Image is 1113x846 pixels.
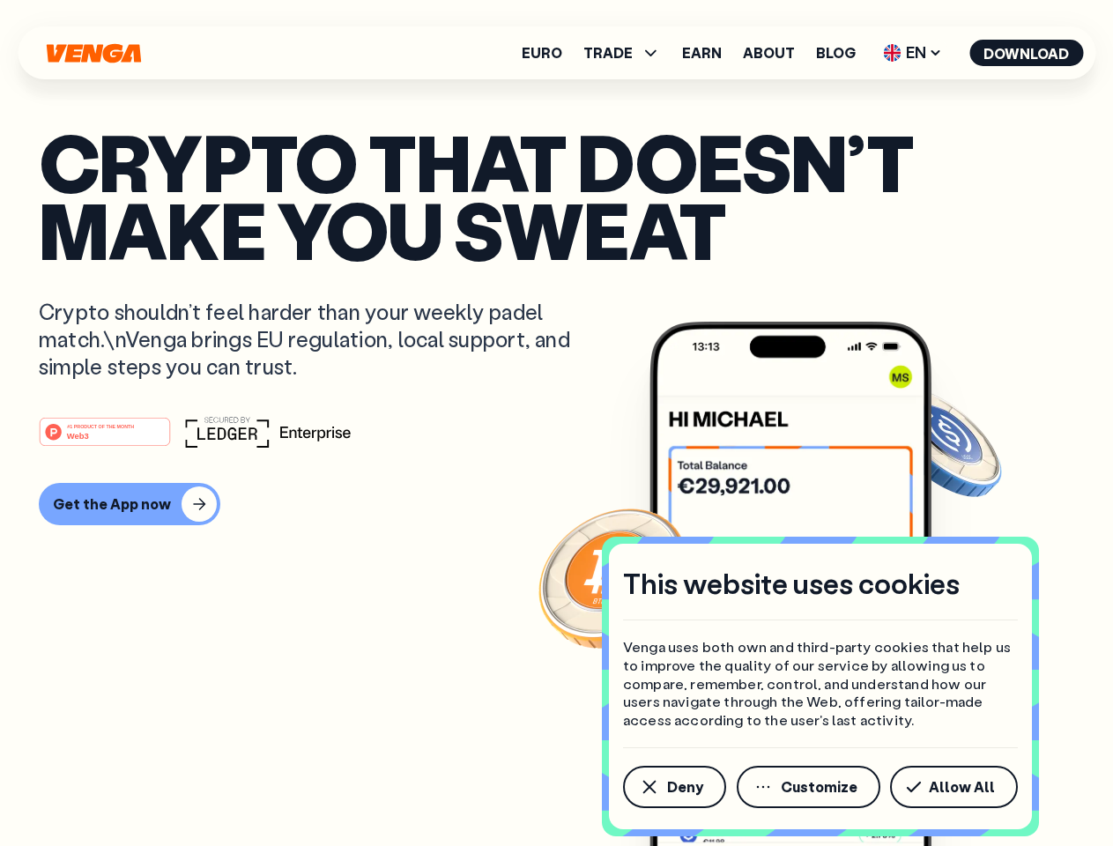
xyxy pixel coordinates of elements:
span: Allow All [929,780,995,794]
a: Earn [682,46,722,60]
span: TRADE [583,42,661,63]
h4: This website uses cookies [623,565,960,602]
a: About [743,46,795,60]
button: Deny [623,766,726,808]
a: Blog [816,46,856,60]
a: Euro [522,46,562,60]
span: TRADE [583,46,633,60]
button: Allow All [890,766,1018,808]
svg: Home [44,43,143,63]
tspan: Web3 [67,430,89,440]
span: EN [877,39,948,67]
button: Get the App now [39,483,220,525]
p: Venga uses both own and third-party cookies that help us to improve the quality of our service by... [623,638,1018,730]
span: Customize [781,780,857,794]
p: Crypto that doesn’t make you sweat [39,128,1074,263]
div: Get the App now [53,495,171,513]
a: Get the App now [39,483,1074,525]
img: Bitcoin [535,498,694,657]
p: Crypto shouldn’t feel harder than your weekly padel match.\nVenga brings EU regulation, local sup... [39,298,596,381]
img: USDC coin [879,379,1005,506]
a: #1 PRODUCT OF THE MONTHWeb3 [39,427,171,450]
button: Download [969,40,1083,66]
tspan: #1 PRODUCT OF THE MONTH [67,423,134,428]
button: Customize [737,766,880,808]
img: flag-uk [883,44,901,62]
span: Deny [667,780,703,794]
